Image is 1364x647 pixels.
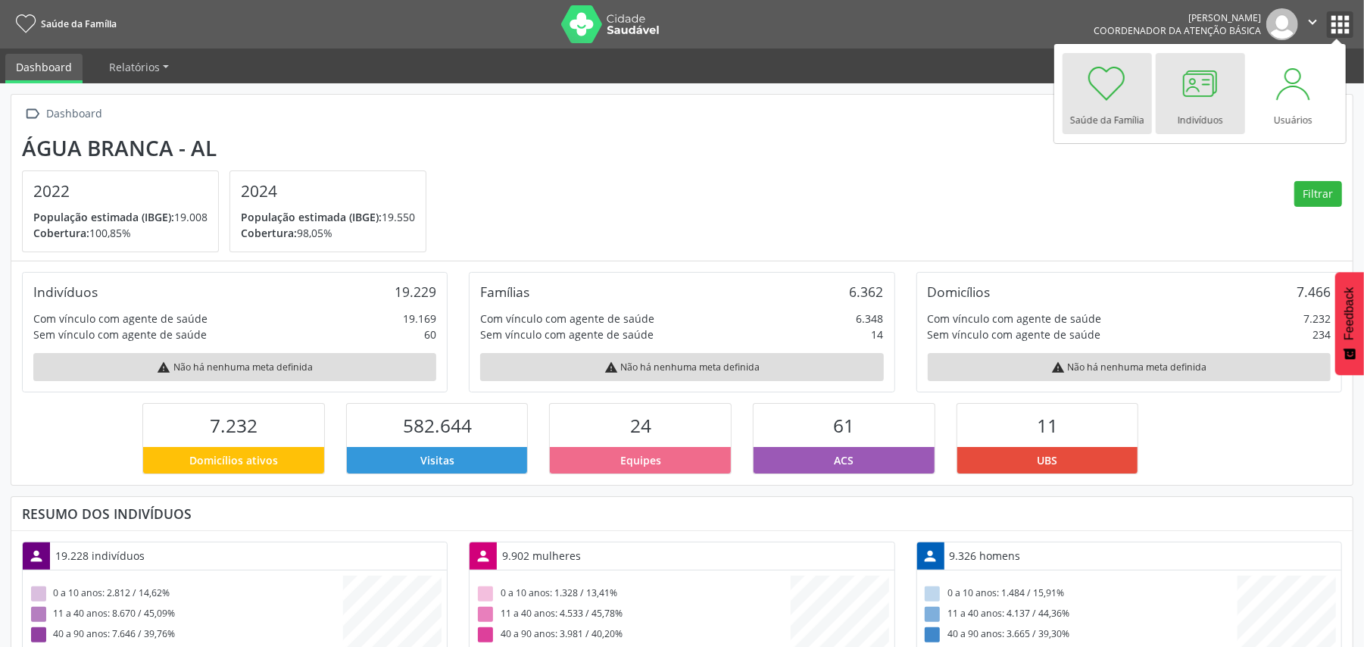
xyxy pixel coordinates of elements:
div: Resumo dos indivíduos [22,505,1342,522]
div: 6.348 [857,311,884,327]
h4: 2022 [33,182,208,201]
div: Não há nenhuma meta definida [928,353,1331,381]
div: Domicílios [928,283,991,300]
a: Usuários [1249,53,1338,134]
i:  [1304,14,1321,30]
span: População estimada (IBGE): [241,210,382,224]
span: Domicílios ativos [189,452,278,468]
span: População estimada (IBGE): [33,210,174,224]
button: apps [1327,11,1353,38]
span: Coordenador da Atenção Básica [1094,24,1261,37]
p: 100,85% [33,225,208,241]
i: person [475,548,492,564]
button:  [1298,8,1327,40]
button: Filtrar [1294,181,1342,207]
div: 0 a 10 anos: 1.328 / 13,41% [475,584,790,605]
div: 40 a 90 anos: 3.665 / 39,30% [922,625,1238,645]
span: Cobertura: [241,226,297,240]
span: ACS [834,452,854,468]
div: Não há nenhuma meta definida [480,353,883,381]
div: 9.902 mulheres [497,542,586,569]
div: Com vínculo com agente de saúde [33,311,208,327]
span: 61 [833,413,854,438]
div: 7.466 [1297,283,1331,300]
div: 6.362 [850,283,884,300]
div: Sem vínculo com agente de saúde [480,327,654,342]
i: warning [604,361,618,374]
a: Indivíduos [1156,53,1245,134]
div: 19.228 indivíduos [50,542,150,569]
h4: 2024 [241,182,415,201]
img: img [1266,8,1298,40]
span: Equipes [620,452,661,468]
div: 60 [424,327,436,342]
span: 24 [630,413,651,438]
div: Com vínculo com agente de saúde [480,311,654,327]
div: Com vínculo com agente de saúde [928,311,1102,327]
i: warning [157,361,170,374]
span: Visitas [420,452,454,468]
span: Feedback [1343,287,1356,340]
div: 234 [1312,327,1331,342]
span: UBS [1038,452,1058,468]
a: Relatórios [98,54,179,80]
div: Sem vínculo com agente de saúde [33,327,207,342]
div: 0 a 10 anos: 2.812 / 14,62% [28,584,343,605]
i:  [22,103,44,125]
div: Famílias [480,283,529,300]
i: person [922,548,939,564]
span: 582.644 [403,413,472,438]
button: Feedback - Mostrar pesquisa [1335,272,1364,375]
i: warning [1051,361,1065,374]
a: Saúde da Família [11,11,117,36]
div: 19.229 [395,283,436,300]
span: Relatórios [109,60,160,74]
div: Água Branca - AL [22,136,437,161]
i: person [28,548,45,564]
div: 11 a 40 anos: 4.533 / 45,78% [475,605,790,625]
div: 14 [872,327,884,342]
p: 19.550 [241,209,415,225]
p: 98,05% [241,225,415,241]
div: Sem vínculo com agente de saúde [928,327,1101,342]
div: Indivíduos [33,283,98,300]
div: Dashboard [44,103,105,125]
div: 40 a 90 anos: 3.981 / 40,20% [475,625,790,645]
a: Saúde da Família [1063,53,1152,134]
div: 9.326 homens [944,542,1026,569]
span: Cobertura: [33,226,89,240]
a: Dashboard [5,54,83,83]
div: 11 a 40 anos: 4.137 / 44,36% [922,605,1238,625]
p: 19.008 [33,209,208,225]
div: 19.169 [403,311,436,327]
div: 11 a 40 anos: 8.670 / 45,09% [28,605,343,625]
div: 40 a 90 anos: 7.646 / 39,76% [28,625,343,645]
span: Saúde da Família [41,17,117,30]
a:  Dashboard [22,103,105,125]
span: 11 [1037,413,1058,438]
span: 7.232 [210,413,258,438]
div: [PERSON_NAME] [1094,11,1261,24]
div: 0 a 10 anos: 1.484 / 15,91% [922,584,1238,605]
div: 7.232 [1303,311,1331,327]
div: Não há nenhuma meta definida [33,353,436,381]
